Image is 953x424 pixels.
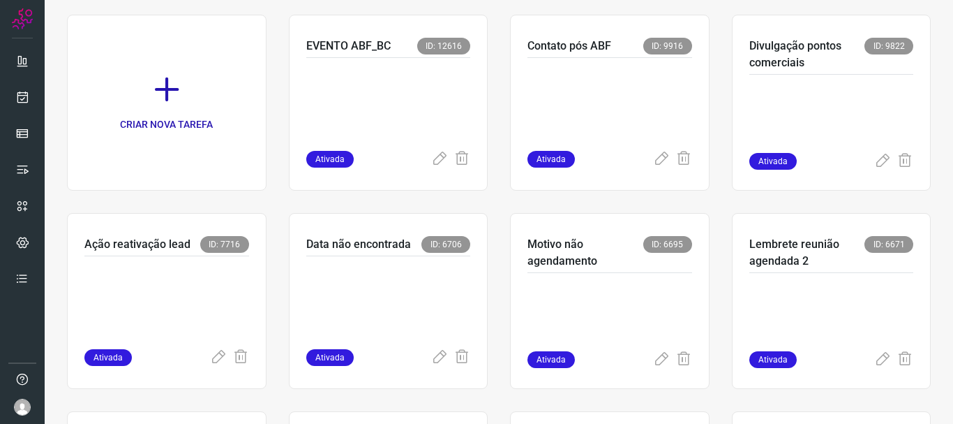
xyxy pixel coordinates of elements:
[527,351,575,368] span: Ativada
[749,236,865,270] p: Lembrete reunião agendada 2
[84,236,190,253] p: Ação reativação lead
[306,151,354,168] span: Ativada
[527,236,643,270] p: Motivo não agendamento
[421,236,470,253] span: ID: 6706
[749,153,797,170] span: Ativada
[864,236,913,253] span: ID: 6671
[306,349,354,366] span: Ativada
[120,117,213,132] p: CRIAR NOVA TAREFA
[306,38,391,54] p: EVENTO ABF_BC
[84,349,132,366] span: Ativada
[864,38,913,54] span: ID: 9822
[643,38,692,54] span: ID: 9916
[749,351,797,368] span: Ativada
[200,236,249,253] span: ID: 7716
[12,8,33,29] img: Logo
[643,236,692,253] span: ID: 6695
[14,399,31,416] img: avatar-user-boy.jpg
[417,38,470,54] span: ID: 12616
[306,236,411,253] p: Data não encontrada
[749,38,865,71] p: Divulgação pontos comerciais
[527,38,611,54] p: Contato pós ABF
[527,151,575,168] span: Ativada
[67,15,267,191] a: CRIAR NOVA TAREFA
